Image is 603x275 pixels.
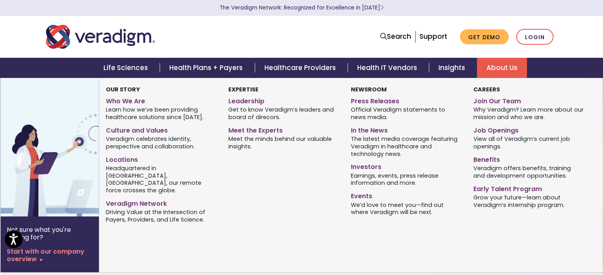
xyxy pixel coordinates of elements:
[106,164,216,194] span: Headquartered in [GEOGRAPHIC_DATA], [GEOGRAPHIC_DATA], our remote force crosses the globe.
[351,94,461,106] a: Press Releases
[473,123,584,135] a: Job Openings
[473,193,584,209] span: Grow your future—learn about Veradigm’s internship program.
[473,182,584,193] a: Early Talent Program
[460,29,509,45] a: Get Demo
[473,164,584,179] span: Veradigm offers benefits, training and development opportunities.
[7,248,92,263] a: Start with our company overview
[473,135,584,150] span: View all of Veradigm’s current job openings.
[228,85,258,93] strong: Expertise
[473,94,584,106] a: Join Our Team
[228,123,339,135] a: Meet the Experts
[380,31,411,42] a: Search
[0,78,128,216] img: Vector image of Veradigm’s Story
[351,135,461,158] span: The latest media coverage featuring Veradigm in healthcare and technology news.
[348,58,429,78] a: Health IT Vendors
[516,29,553,45] a: Login
[106,94,216,106] a: Who We Are
[106,197,216,208] a: Veradigm Network
[473,85,500,93] strong: Careers
[160,58,255,78] a: Health Plans + Payers
[477,58,527,78] a: About Us
[94,58,160,78] a: Life Sciences
[473,106,584,121] span: Why Veradigm? Learn more about our mission and who we are.
[7,226,92,241] p: Not sure what you're looking for?
[106,153,216,164] a: Locations
[351,189,461,201] a: Events
[351,171,461,187] span: Earnings, events, press release information and more.
[106,85,140,93] strong: Our Story
[351,201,461,216] span: We’d love to meet you—find out where Veradigm will be next.
[429,58,477,78] a: Insights
[106,123,216,135] a: Culture and Values
[351,160,461,171] a: Investors
[106,135,216,150] span: Veradigm celebrates identity, perspective and collaboration.
[220,4,384,11] a: The Veradigm Network: Recognized for Excellence in [DATE]Learn More
[46,24,155,50] img: Veradigm logo
[106,208,216,224] span: Driving Value at the Intersection of Payers, Providers, and Life Science.
[228,106,339,121] span: Get to know Veradigm’s leaders and board of direcors.
[380,4,384,11] span: Learn More
[351,123,461,135] a: In the News
[351,106,461,121] span: Official Veradigm statements to news media.
[228,94,339,106] a: Leadership
[106,106,216,121] span: Learn how we’ve been providing healthcare solutions since [DATE].
[473,153,584,164] a: Benefits
[255,58,348,78] a: Healthcare Providers
[351,85,387,93] strong: Newsroom
[228,135,339,150] span: Meet the minds behind our valuable insights.
[419,32,447,41] a: Support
